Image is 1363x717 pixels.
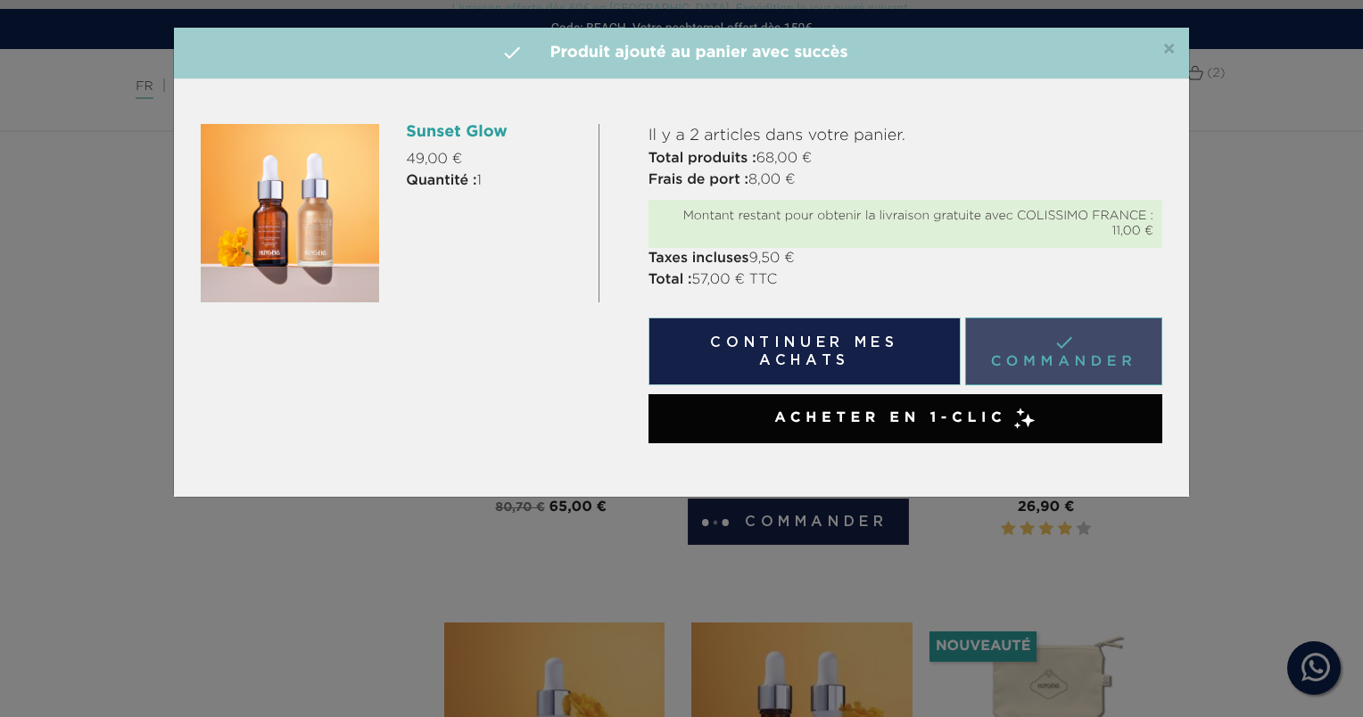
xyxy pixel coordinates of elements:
strong: Quantité : [406,174,476,188]
a: Commander [965,317,1162,385]
p: 8,00 € [648,169,1162,191]
strong: Total produits : [648,152,756,166]
strong: Total : [648,273,692,287]
h4: Produit ajouté au panier avec succès [187,41,1176,65]
i:  [501,42,523,63]
button: Close [1162,39,1176,61]
strong: Frais de port : [648,173,748,187]
p: 49,00 € [406,149,584,170]
h6: Sunset Glow [406,124,584,142]
span: × [1162,39,1176,61]
p: Il y a 2 articles dans votre panier. [648,124,1162,148]
p: 9,50 € [648,248,1162,269]
p: 57,00 € TTC [648,269,1162,291]
strong: Taxes incluses [648,251,749,266]
img: Sunset glow- un teint éclatant [201,124,379,302]
p: 68,00 € [648,148,1162,169]
div: Montant restant pour obtenir la livraison gratuite avec COLISSIMO FRANCE : 11,00 € [657,209,1153,239]
button: Continuer mes achats [648,317,961,385]
p: 1 [406,170,584,192]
